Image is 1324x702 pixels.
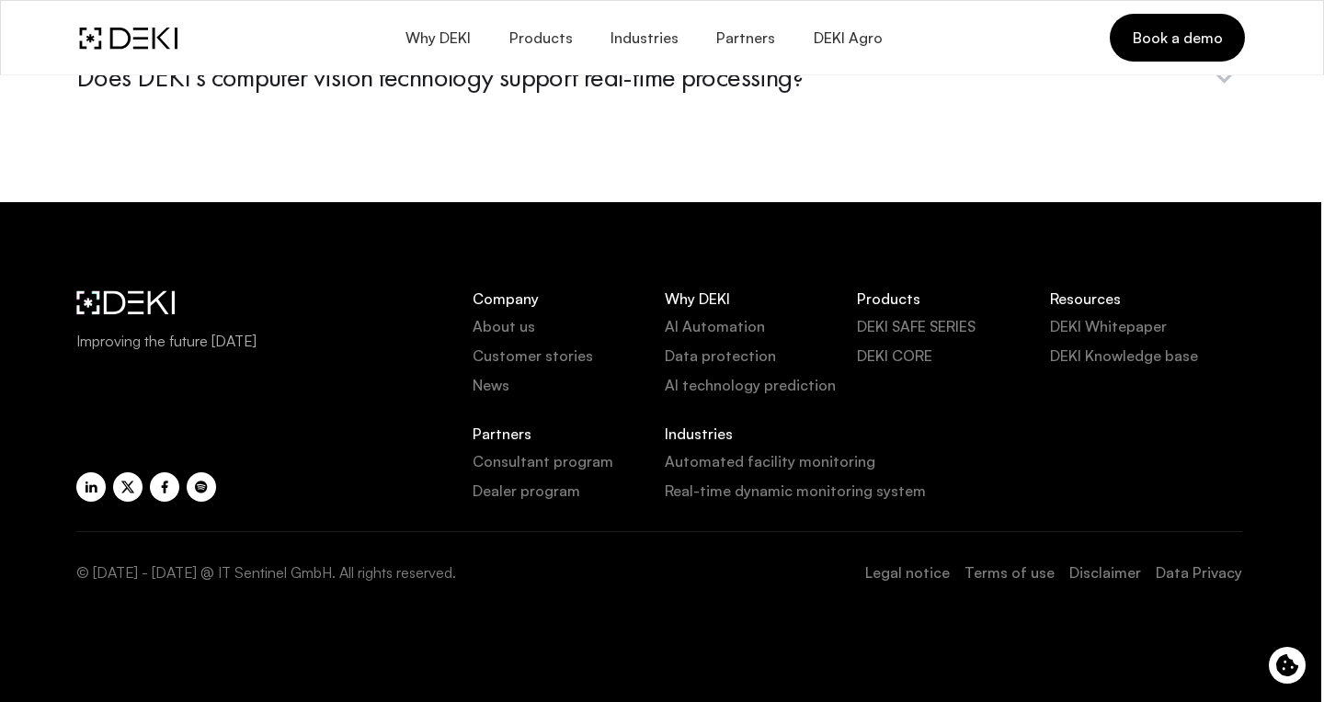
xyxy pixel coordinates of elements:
[76,290,451,352] a: DEKI LogoImproving the future [DATE]
[473,315,665,337] a: About us
[489,17,590,60] button: Products
[473,450,665,472] a: Consultant program
[1132,28,1223,48] span: Book a demo
[610,29,679,47] span: Industries
[473,374,665,396] a: News
[857,345,1049,367] a: DEKI CORE
[857,290,1049,308] p: Products
[857,315,1049,337] a: DEKI SAFE SERIES
[665,480,1050,502] a: Real-time dynamic monitoring system
[113,472,143,502] a: Share with X
[591,17,697,60] button: Industries
[76,290,175,315] img: DEKI Logo
[1050,345,1242,367] a: DEKI Knowledge base
[665,345,857,367] a: Data protection
[473,480,665,502] a: Dealer program
[1050,290,1242,308] p: Resources
[793,17,900,60] a: DEKI Agro
[1110,14,1245,62] a: Book a demo
[405,29,471,47] span: Why DEKI
[1269,647,1306,684] button: Cookie control
[665,374,857,396] a: AI technology prediction
[1069,561,1141,583] a: Disclaimer
[76,26,1242,128] button: Does DEKI's computer vision technology support real-time processing?
[473,345,665,367] a: Customer stories
[150,472,179,502] a: Share with Facebook
[665,450,1050,472] a: Automated facility monitoring
[715,29,775,47] span: Partners
[1156,561,1242,583] a: Data Privacy
[508,29,572,47] span: Products
[79,27,177,50] img: DEKI Logo
[386,17,489,60] button: Why DEKI
[76,330,451,352] span: Improving the future [DATE]
[964,561,1055,583] a: Terms of use
[76,561,456,583] div: © [DATE] - [DATE] @ IT Sentinel GmbH. All rights reserved.
[665,425,1050,443] p: Industries
[473,290,665,308] p: Company
[665,290,857,308] p: Why DEKI
[1050,315,1242,337] a: DEKI Whitepaper
[812,29,882,47] span: DEKI Agro
[76,472,106,502] a: Share with LinkedIn
[473,425,665,443] p: Partners
[865,561,950,583] a: Legal notice
[665,315,857,337] a: AI Automation
[697,17,793,60] a: Partners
